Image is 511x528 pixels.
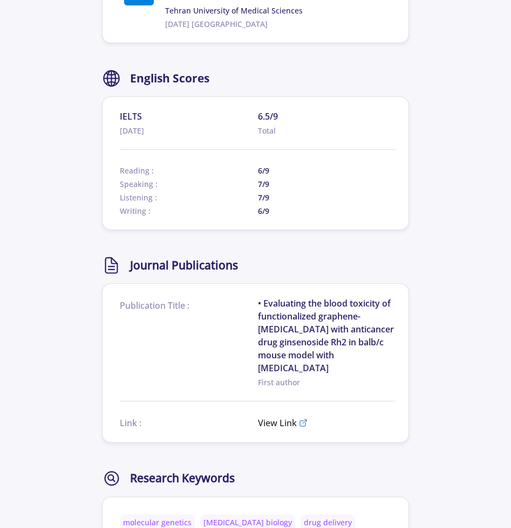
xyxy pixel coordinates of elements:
span: • Evaluating the blood toxicity of functionalized graphene-[MEDICAL_DATA] with anticancer drug gi... [258,297,396,374]
span: IELTS [120,110,257,123]
span: Total [258,125,396,136]
span: Link : [120,416,257,429]
span: Writing : [120,205,257,217]
h2: English Scores [130,72,209,85]
span: First author [258,377,396,388]
span: Speaking : [120,178,257,190]
span: [DATE] [120,125,257,136]
span: 7/9 [258,178,396,190]
span: 7/9 [258,192,396,203]
span: 6/9 [258,205,396,217]
span: [DATE] [GEOGRAPHIC_DATA] [165,18,391,30]
h2: Journal Publications [130,259,238,272]
h2: Research Keywords [130,471,235,485]
span: Reading : [120,165,257,176]
a: Tehran University of Medical Sciences [165,5,391,16]
span: 6.5/9 [258,110,396,123]
span: Listening : [120,192,257,203]
span: 6/9 [258,165,396,176]
span: View Link [258,416,297,429]
a: View Link [258,416,396,429]
span: Publication Title : [120,299,257,312]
